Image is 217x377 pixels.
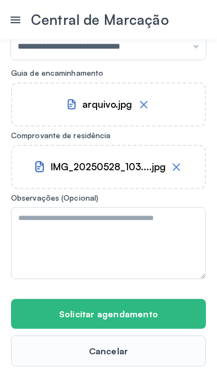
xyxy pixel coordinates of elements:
label: Comprovante de residência [11,131,206,140]
button: Cancelar [11,336,206,366]
div: arquivo.jpg [82,98,132,110]
label: Guia de encaminhamento [11,69,206,78]
div: Central de Marcação [31,11,208,28]
div: IMG_20250528_103....jpg [51,161,166,172]
button: Solicitar agendamento [11,299,206,329]
span: Observações (Opcional) [11,193,98,202]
